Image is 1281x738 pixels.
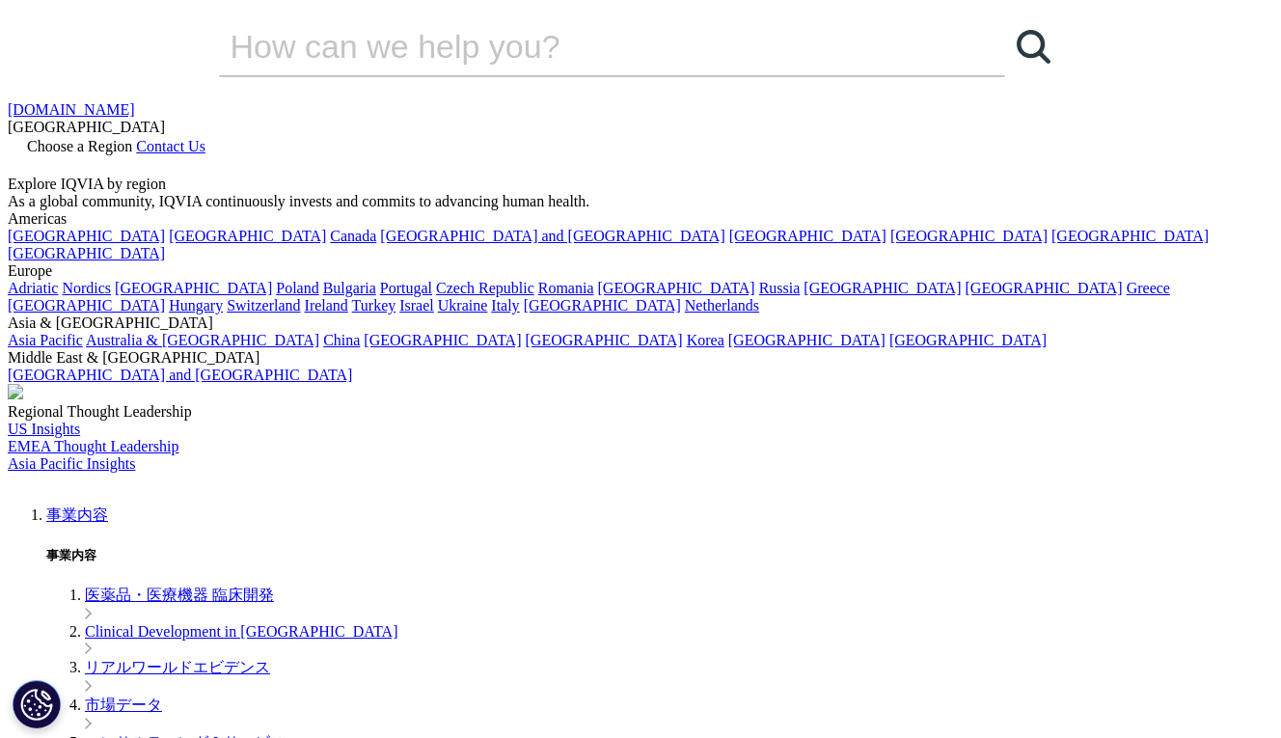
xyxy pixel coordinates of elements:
a: US Insights [8,421,80,437]
button: Cookie 設定 [13,680,61,728]
a: [GEOGRAPHIC_DATA] and [GEOGRAPHIC_DATA] [380,228,724,244]
a: Israel [399,297,434,314]
input: 検索する [219,17,950,75]
a: Poland [276,280,318,296]
a: Asia Pacific [8,332,83,348]
div: Europe [8,262,1273,280]
a: [GEOGRAPHIC_DATA] [526,332,683,348]
a: Australia & [GEOGRAPHIC_DATA] [86,332,319,348]
a: [GEOGRAPHIC_DATA] [729,228,886,244]
a: Nordics [62,280,111,296]
div: Explore IQVIA by region [8,176,1273,193]
a: Ukraine [438,297,488,314]
a: [GEOGRAPHIC_DATA] [8,228,165,244]
span: Choose a Region [27,138,132,154]
a: Korea [687,332,724,348]
a: 検索する [1005,17,1063,75]
div: Americas [8,210,1273,228]
a: Bulgaria [323,280,376,296]
a: Switzerland [227,297,300,314]
a: [GEOGRAPHIC_DATA] [115,280,272,296]
a: Contact Us [136,138,205,154]
a: 事業内容 [46,506,108,523]
a: Portugal [380,280,432,296]
a: [GEOGRAPHIC_DATA] [364,332,521,348]
a: Netherlands [685,297,759,314]
a: [GEOGRAPHIC_DATA] [524,297,681,314]
a: Italy [491,297,519,314]
div: Middle East & [GEOGRAPHIC_DATA] [8,349,1273,367]
a: [GEOGRAPHIC_DATA] [890,228,1048,244]
a: [GEOGRAPHIC_DATA] [1051,228,1209,244]
a: 市場データ [85,697,162,713]
a: [GEOGRAPHIC_DATA] [8,297,165,314]
a: China [323,332,360,348]
a: Romania [538,280,594,296]
a: Russia [759,280,801,296]
a: Canada [330,228,376,244]
a: Asia Pacific Insights [8,455,135,472]
a: [GEOGRAPHIC_DATA] [728,332,886,348]
a: [GEOGRAPHIC_DATA] [804,280,961,296]
h5: 事業内容 [46,547,1273,564]
a: [GEOGRAPHIC_DATA] [889,332,1047,348]
div: As a global community, IQVIA continuously invests and commits to advancing human health. [8,193,1273,210]
a: [GEOGRAPHIC_DATA] [966,280,1123,296]
div: Regional Thought Leadership [8,403,1273,421]
a: Turkey [352,297,396,314]
a: リアルワールドエビデンス [85,659,270,675]
a: Clinical Development in [GEOGRAPHIC_DATA] [85,623,397,640]
a: Greece [1127,280,1170,296]
div: Asia & [GEOGRAPHIC_DATA] [8,314,1273,332]
a: Adriatic [8,280,58,296]
a: Hungary [169,297,223,314]
div: [GEOGRAPHIC_DATA] [8,119,1273,136]
a: [GEOGRAPHIC_DATA] [169,228,326,244]
a: [DOMAIN_NAME] [8,101,135,118]
a: [GEOGRAPHIC_DATA] [8,245,165,261]
a: [GEOGRAPHIC_DATA] [598,280,755,296]
a: [GEOGRAPHIC_DATA] and [GEOGRAPHIC_DATA] [8,367,352,383]
img: 2093_analyzing-data-using-big-screen-display-and-laptop.png [8,384,23,399]
a: Ireland [305,297,348,314]
a: Czech Republic [436,280,534,296]
a: EMEA Thought Leadership [8,438,178,454]
svg: Search [1017,30,1050,64]
a: 医薬品・医療機器 臨床開発 [85,587,274,603]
